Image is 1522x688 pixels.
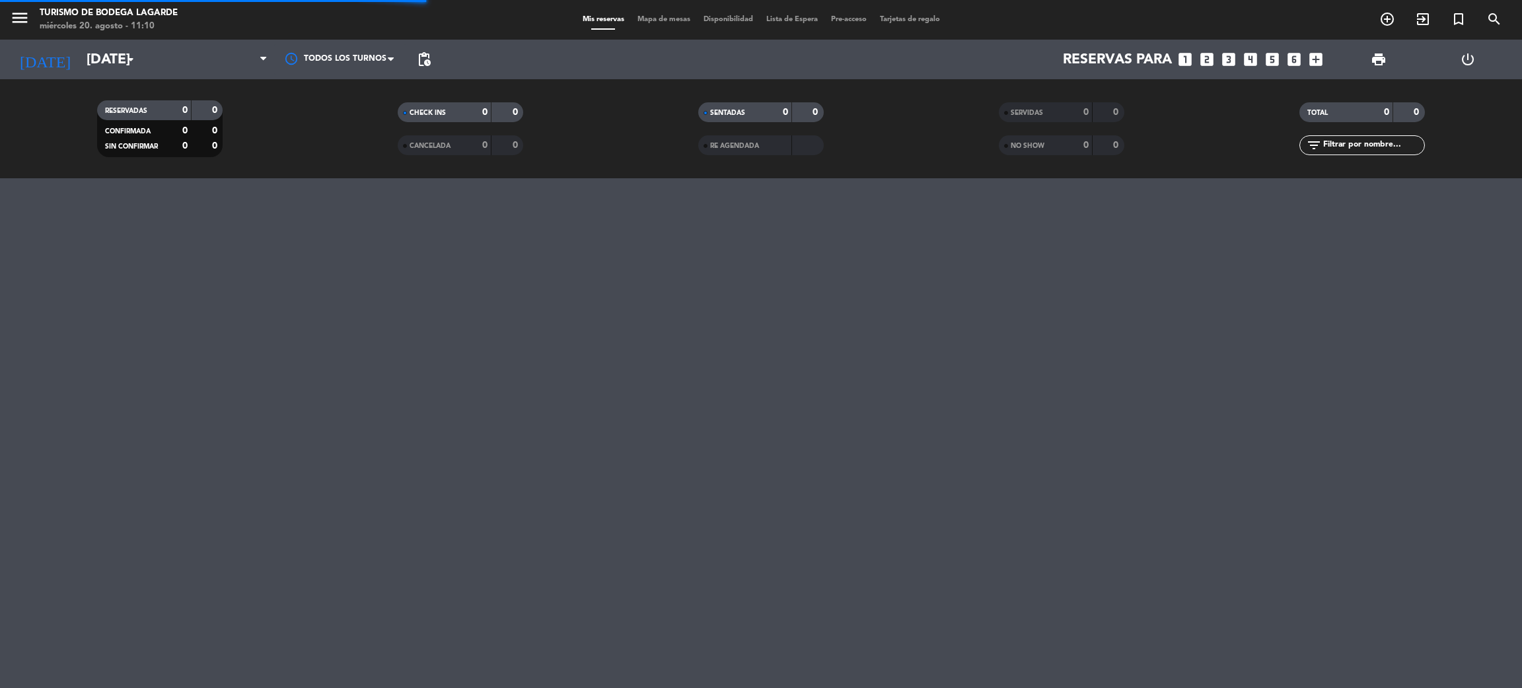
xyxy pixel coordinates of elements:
[1083,108,1089,117] strong: 0
[10,8,30,32] button: menu
[1371,52,1387,67] span: print
[182,106,188,115] strong: 0
[40,7,178,20] div: Turismo de Bodega Lagarde
[873,16,947,23] span: Tarjetas de regalo
[182,126,188,135] strong: 0
[212,126,220,135] strong: 0
[513,141,521,150] strong: 0
[631,16,697,23] span: Mapa de mesas
[105,143,158,150] span: SIN CONFIRMAR
[1063,52,1172,68] span: Reservas para
[1083,141,1089,150] strong: 0
[182,141,188,151] strong: 0
[105,128,151,135] span: CONFIRMADA
[123,52,139,67] i: arrow_drop_down
[1423,40,1512,79] div: LOG OUT
[1113,141,1121,150] strong: 0
[212,106,220,115] strong: 0
[1198,51,1215,68] i: looks_two
[1177,51,1194,68] i: looks_one
[783,108,788,117] strong: 0
[710,143,759,149] span: RE AGENDADA
[710,110,745,116] span: SENTADAS
[410,143,451,149] span: CANCELADA
[760,16,824,23] span: Lista de Espera
[410,110,446,116] span: CHECK INS
[1286,51,1303,68] i: looks_6
[1307,51,1324,68] i: add_box
[1113,108,1121,117] strong: 0
[10,8,30,28] i: menu
[1415,11,1431,27] i: exit_to_app
[10,45,80,74] i: [DATE]
[212,141,220,151] strong: 0
[482,108,488,117] strong: 0
[416,52,432,67] span: pending_actions
[1322,138,1424,153] input: Filtrar por nombre...
[40,20,178,33] div: miércoles 20. agosto - 11:10
[697,16,760,23] span: Disponibilidad
[105,108,147,114] span: RESERVADAS
[1486,11,1502,27] i: search
[1011,110,1043,116] span: SERVIDAS
[1384,108,1389,117] strong: 0
[1242,51,1259,68] i: looks_4
[513,108,521,117] strong: 0
[1451,11,1467,27] i: turned_in_not
[813,108,820,117] strong: 0
[1460,52,1476,67] i: power_settings_new
[1220,51,1237,68] i: looks_3
[824,16,873,23] span: Pre-acceso
[1414,108,1422,117] strong: 0
[1379,11,1395,27] i: add_circle_outline
[576,16,631,23] span: Mis reservas
[1307,110,1328,116] span: TOTAL
[1306,137,1322,153] i: filter_list
[1011,143,1044,149] span: NO SHOW
[482,141,488,150] strong: 0
[1264,51,1281,68] i: looks_5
